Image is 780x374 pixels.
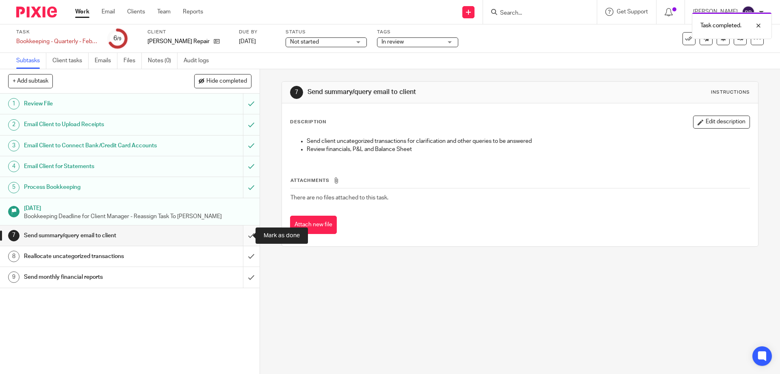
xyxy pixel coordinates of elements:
h1: Review File [24,98,165,110]
span: There are no files attached to this task. [290,195,388,201]
h1: Send summary/query email to client [24,230,165,242]
div: 6 [113,34,121,43]
div: Instructions [711,89,750,96]
div: 3 [8,140,19,151]
h1: Email Client to Connect Bank/Credit Card Accounts [24,140,165,152]
a: Audit logs [184,53,215,69]
div: 4 [8,161,19,172]
h1: Send monthly financial reports [24,271,165,283]
a: Clients [127,8,145,16]
small: /9 [117,37,121,41]
a: Subtasks [16,53,46,69]
a: Files [123,53,142,69]
h1: Reallocate uncategorized transactions [24,250,165,262]
a: Work [75,8,89,16]
span: In review [381,39,404,45]
label: Client [147,29,229,35]
img: svg%3E [742,6,755,19]
div: 2 [8,119,19,131]
p: Task completed. [700,22,741,30]
h1: Email Client for Statements [24,160,165,173]
div: Bookkeeping - Quarterly - Feb/May/Aug/Nov [16,37,97,46]
p: Bookkeeping Deadline for Client Manager - Reassign Task To [PERSON_NAME] [24,212,251,221]
a: Email [102,8,115,16]
div: 5 [8,182,19,193]
h1: Send summary/query email to client [308,88,537,96]
h1: Process Bookkeeping [24,181,165,193]
label: Status [286,29,367,35]
div: 8 [8,251,19,262]
p: [PERSON_NAME] Repair [147,37,210,46]
div: 1 [8,98,19,109]
p: Send client uncategorized transactions for clarification and other queries to be answered [307,137,749,145]
a: Emails [95,53,117,69]
div: 7 [290,86,303,99]
a: Client tasks [52,53,89,69]
a: Team [157,8,171,16]
p: Description [290,119,326,125]
a: Notes (0) [148,53,178,69]
a: Reports [183,8,203,16]
div: 9 [8,271,19,283]
div: 7 [8,230,19,241]
span: Hide completed [206,78,247,85]
label: Tags [377,29,458,35]
span: Not started [290,39,319,45]
label: Task [16,29,97,35]
button: Hide completed [194,74,251,88]
img: Pixie [16,7,57,17]
span: Attachments [290,178,329,183]
span: [DATE] [239,39,256,44]
p: Review financials, P&L and Balance Sheet [307,145,749,153]
h1: Email Client to Upload Receipts [24,118,165,131]
button: Edit description [693,116,750,129]
button: Attach new file [290,216,337,234]
h1: [DATE] [24,202,251,212]
button: + Add subtask [8,74,53,88]
label: Due by [239,29,275,35]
